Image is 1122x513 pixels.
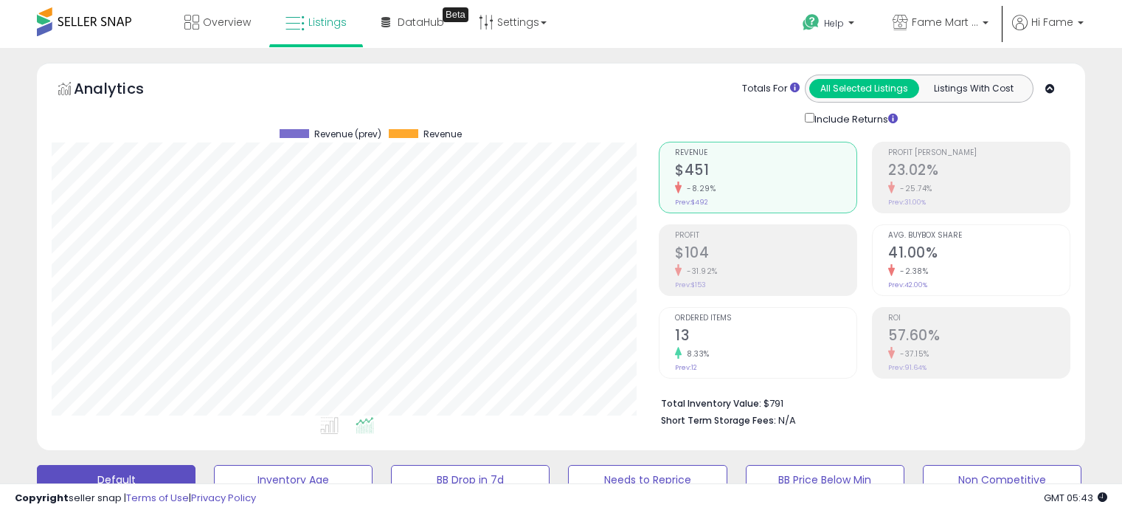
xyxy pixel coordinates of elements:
[675,327,856,347] h2: 13
[675,149,856,157] span: Revenue
[74,78,173,103] h5: Analytics
[661,397,761,410] b: Total Inventory Value:
[126,491,189,505] a: Terms of Use
[888,244,1070,264] h2: 41.00%
[675,232,856,240] span: Profit
[675,280,706,289] small: Prev: $153
[661,393,1059,411] li: $791
[314,129,381,140] span: Revenue (prev)
[391,465,550,495] button: BB Drop in 7d
[682,183,716,194] small: -8.29%
[1044,491,1107,505] span: 2025-10-10 05:43 GMT
[742,82,800,96] div: Totals For
[888,162,1070,182] h2: 23.02%
[423,129,462,140] span: Revenue
[568,465,727,495] button: Needs to Reprice
[888,280,927,289] small: Prev: 42.00%
[918,79,1028,98] button: Listings With Cost
[675,244,856,264] h2: $104
[675,162,856,182] h2: $451
[791,2,869,48] a: Help
[923,465,1081,495] button: Non Competitive
[895,348,929,359] small: -37.15%
[675,314,856,323] span: Ordered Items
[888,327,1070,347] h2: 57.60%
[682,266,718,277] small: -31.92%
[675,363,697,372] small: Prev: 12
[675,198,708,207] small: Prev: $492
[308,15,347,30] span: Listings
[1031,15,1073,30] span: Hi Fame
[895,183,932,194] small: -25.74%
[37,465,195,495] button: Default
[203,15,251,30] span: Overview
[214,465,373,495] button: Inventory Age
[802,13,820,32] i: Get Help
[661,414,776,427] b: Short Term Storage Fees:
[15,492,256,506] div: seller snap | |
[912,15,978,30] span: Fame Mart CA
[888,198,926,207] small: Prev: 31.00%
[778,413,796,427] span: N/A
[895,266,928,277] small: -2.38%
[746,465,904,495] button: BB Price Below Min
[15,491,69,505] strong: Copyright
[888,363,927,372] small: Prev: 91.64%
[682,348,710,359] small: 8.33%
[809,79,919,98] button: All Selected Listings
[888,149,1070,157] span: Profit [PERSON_NAME]
[794,110,915,127] div: Include Returns
[888,314,1070,323] span: ROI
[443,7,468,22] div: Tooltip anchor
[398,15,444,30] span: DataHub
[1012,15,1084,48] a: Hi Fame
[888,232,1070,240] span: Avg. Buybox Share
[824,17,844,30] span: Help
[191,491,256,505] a: Privacy Policy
